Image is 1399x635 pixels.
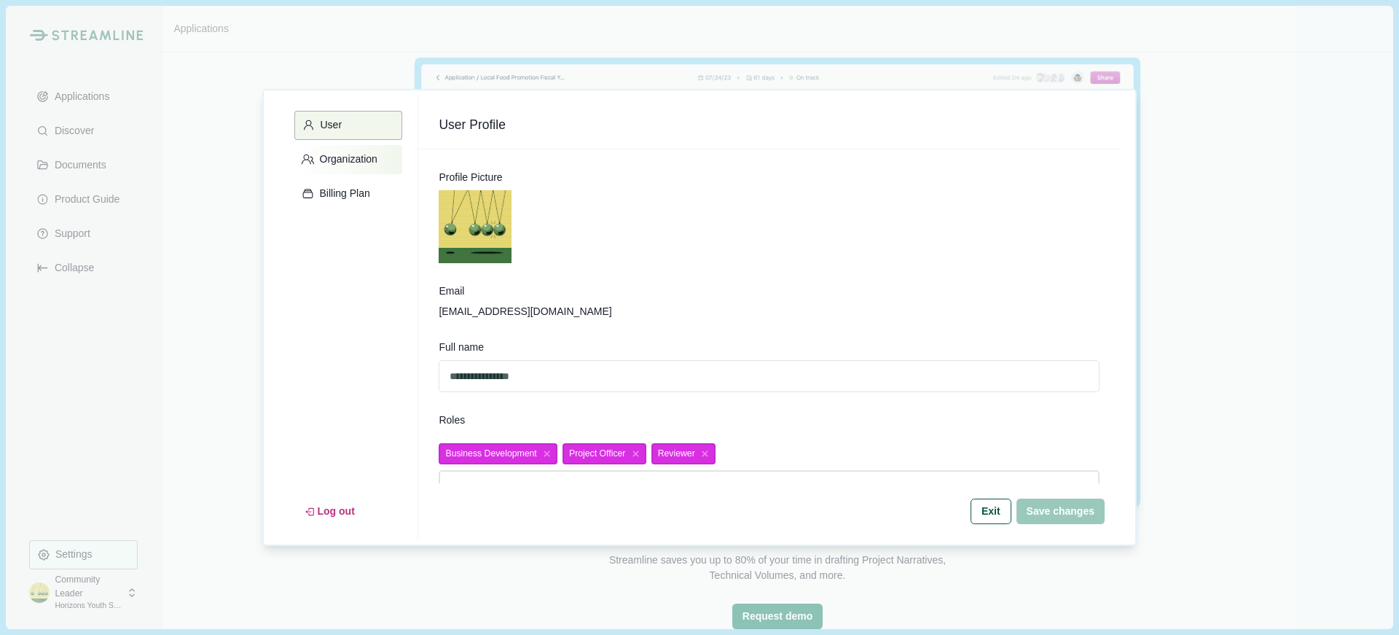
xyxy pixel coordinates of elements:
[541,448,554,461] button: close
[316,119,342,131] p: User
[699,448,712,461] button: close
[439,340,1100,355] div: Full name
[294,499,365,524] button: Log out
[439,413,1100,428] div: Roles
[439,304,1100,319] span: [EMAIL_ADDRESS][DOMAIN_NAME]
[439,190,512,263] img: profile picture
[658,448,695,459] span: Reviewer
[294,179,402,209] button: Billing Plan
[439,116,1100,134] span: User Profile
[569,448,625,459] span: Project Officer
[294,111,402,140] button: User
[315,153,377,165] p: Organization
[294,145,402,174] button: Organization
[439,284,1100,299] div: Email
[971,499,1011,524] button: Exit
[439,170,1100,185] div: Profile Picture
[315,187,370,200] p: Billing Plan
[1016,499,1105,524] button: Save changes
[630,448,643,461] button: close
[445,448,536,459] span: Business Development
